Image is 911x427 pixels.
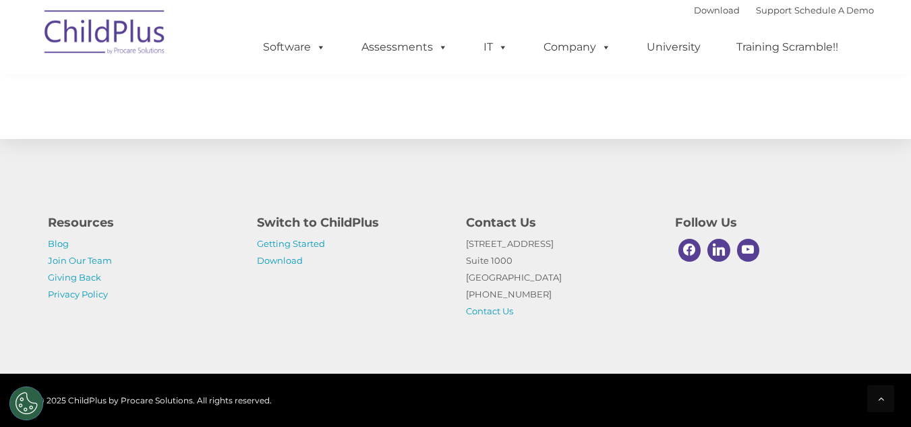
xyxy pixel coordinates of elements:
[48,255,112,266] a: Join Our Team
[694,5,874,16] font: |
[48,272,101,283] a: Giving Back
[633,34,714,61] a: University
[187,89,229,99] span: Last name
[187,144,245,154] span: Phone number
[794,5,874,16] a: Schedule A Demo
[466,306,513,316] a: Contact Us
[38,395,272,405] span: © 2025 ChildPlus by Procare Solutions. All rights reserved.
[734,235,763,265] a: Youtube
[9,387,43,420] button: Cookies Settings
[249,34,339,61] a: Software
[466,235,655,320] p: [STREET_ADDRESS] Suite 1000 [GEOGRAPHIC_DATA] [PHONE_NUMBER]
[48,213,237,232] h4: Resources
[675,235,705,265] a: Facebook
[257,238,325,249] a: Getting Started
[38,1,173,68] img: ChildPlus by Procare Solutions
[704,235,734,265] a: Linkedin
[257,213,446,232] h4: Switch to ChildPlus
[723,34,852,61] a: Training Scramble!!
[257,255,303,266] a: Download
[470,34,521,61] a: IT
[675,213,864,232] h4: Follow Us
[694,5,740,16] a: Download
[530,34,624,61] a: Company
[348,34,461,61] a: Assessments
[756,5,792,16] a: Support
[466,213,655,232] h4: Contact Us
[48,289,108,300] a: Privacy Policy
[48,238,69,249] a: Blog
